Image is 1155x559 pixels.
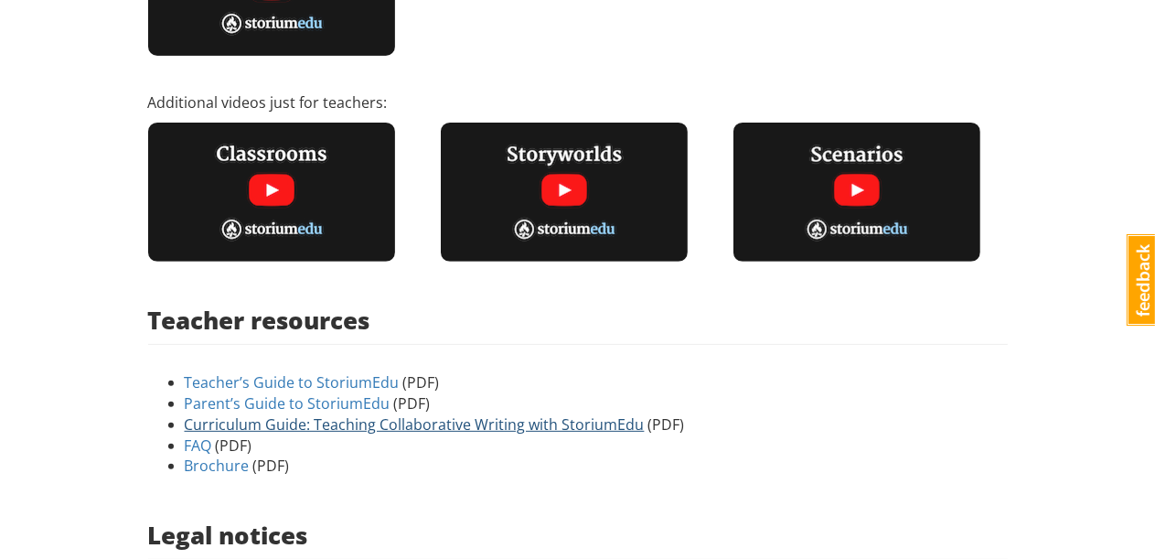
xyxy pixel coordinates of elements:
[185,393,1008,414] li: (PDF)
[441,123,688,262] img: Creating your own storyworlds
[185,372,400,392] a: Teacher’s Guide to StoriumEdu
[185,393,390,414] a: Parent’s Guide to StoriumEdu
[148,307,1008,334] h3: Teacher resources
[148,92,1008,113] p: Additional videos just for teachers:
[185,435,212,456] a: FAQ
[185,456,250,476] a: Brochure
[185,435,1008,457] li: (PDF)
[148,522,1008,549] h3: Legal notices
[185,372,1008,393] li: (PDF)
[185,414,645,435] a: Curriculum Guide: Teaching Collaborative Writing with StoriumEdu
[185,414,1008,435] li: (PDF)
[733,123,980,262] img: Creating scenarios
[148,123,395,262] img: Setting up classrooms (rostering)
[185,456,1008,477] li: (PDF)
